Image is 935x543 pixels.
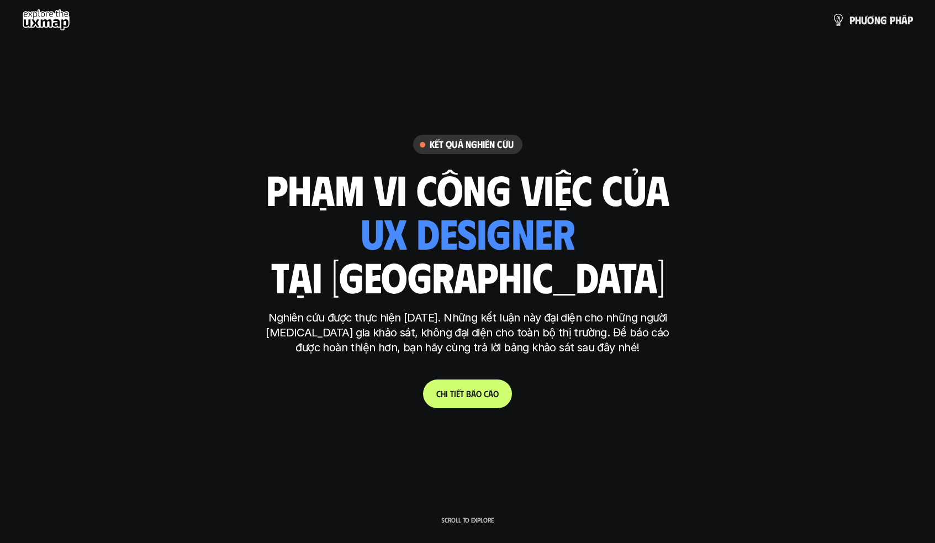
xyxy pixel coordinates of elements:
span: p [849,14,855,26]
h1: tại [GEOGRAPHIC_DATA] [271,253,664,299]
span: p [907,14,913,26]
span: h [855,14,861,26]
span: t [460,388,464,399]
span: ư [861,14,867,26]
span: h [895,14,901,26]
span: c [484,388,488,399]
h1: phạm vi công việc của [266,166,669,212]
span: á [488,388,493,399]
span: n [874,14,880,26]
h6: Kết quả nghiên cứu [430,138,514,151]
p: Scroll to explore [441,516,494,524]
span: o [493,388,499,399]
span: C [436,388,441,399]
span: ơ [867,14,874,26]
a: Chitiếtbáocáo [423,379,512,408]
a: phươngpháp [832,9,913,31]
p: Nghiên cứu được thực hiện [DATE]. Những kết luận này đại diện cho những người [MEDICAL_DATA] gia ... [261,310,675,355]
span: ế [456,388,460,399]
span: i [446,388,448,399]
span: t [450,388,454,399]
span: b [466,388,471,399]
span: g [880,14,887,26]
span: o [476,388,482,399]
span: i [454,388,456,399]
span: á [471,388,476,399]
span: h [441,388,446,399]
span: á [901,14,907,26]
span: p [890,14,895,26]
